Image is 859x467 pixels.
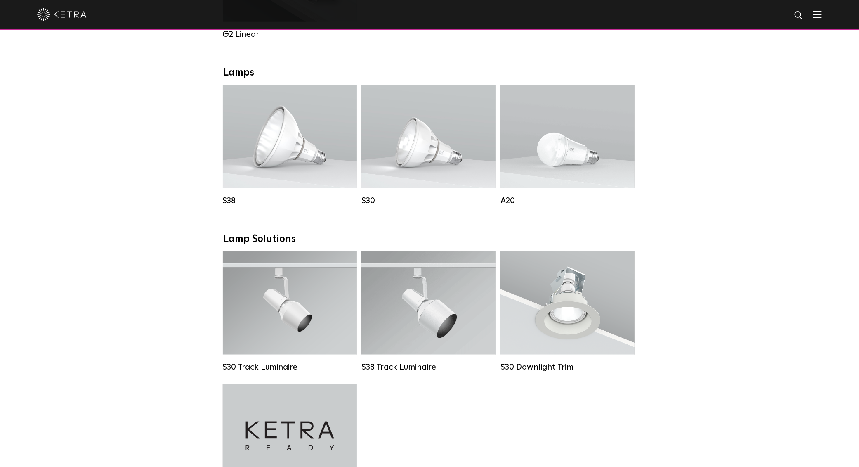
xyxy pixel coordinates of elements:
img: search icon [794,10,804,21]
div: S38 Track Luminaire [361,362,496,372]
a: S38 Track Luminaire Lumen Output:1100Colors:White / BlackBeam Angles:10° / 25° / 40° / 60°Wattage... [361,251,496,372]
div: G2 Linear [223,29,357,39]
a: S38 Lumen Output:1100Colors:White / BlackBase Type:E26 Edison Base / GU24Beam Angles:10° / 25° / ... [223,85,357,206]
div: S30 Downlight Trim [500,362,635,372]
div: S30 [361,196,496,206]
div: S30 Track Luminaire [223,362,357,372]
a: A20 Lumen Output:600 / 800Colors:White / BlackBase Type:E26 Edison Base / GU24Beam Angles:Omni-Di... [500,85,635,206]
img: ketra-logo-2019-white [37,8,87,21]
div: Lamp Solutions [223,233,636,245]
a: S30 Downlight Trim S30 Downlight Trim [500,251,635,372]
a: S30 Lumen Output:1100Colors:White / BlackBase Type:E26 Edison Base / GU24Beam Angles:15° / 25° / ... [361,85,496,206]
div: A20 [500,196,635,206]
div: S38 [223,196,357,206]
div: Lamps [223,67,636,79]
img: Hamburger%20Nav.svg [813,10,822,18]
a: S30 Track Luminaire Lumen Output:1100Colors:White / BlackBeam Angles:15° / 25° / 40° / 60° / 90°W... [223,251,357,372]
